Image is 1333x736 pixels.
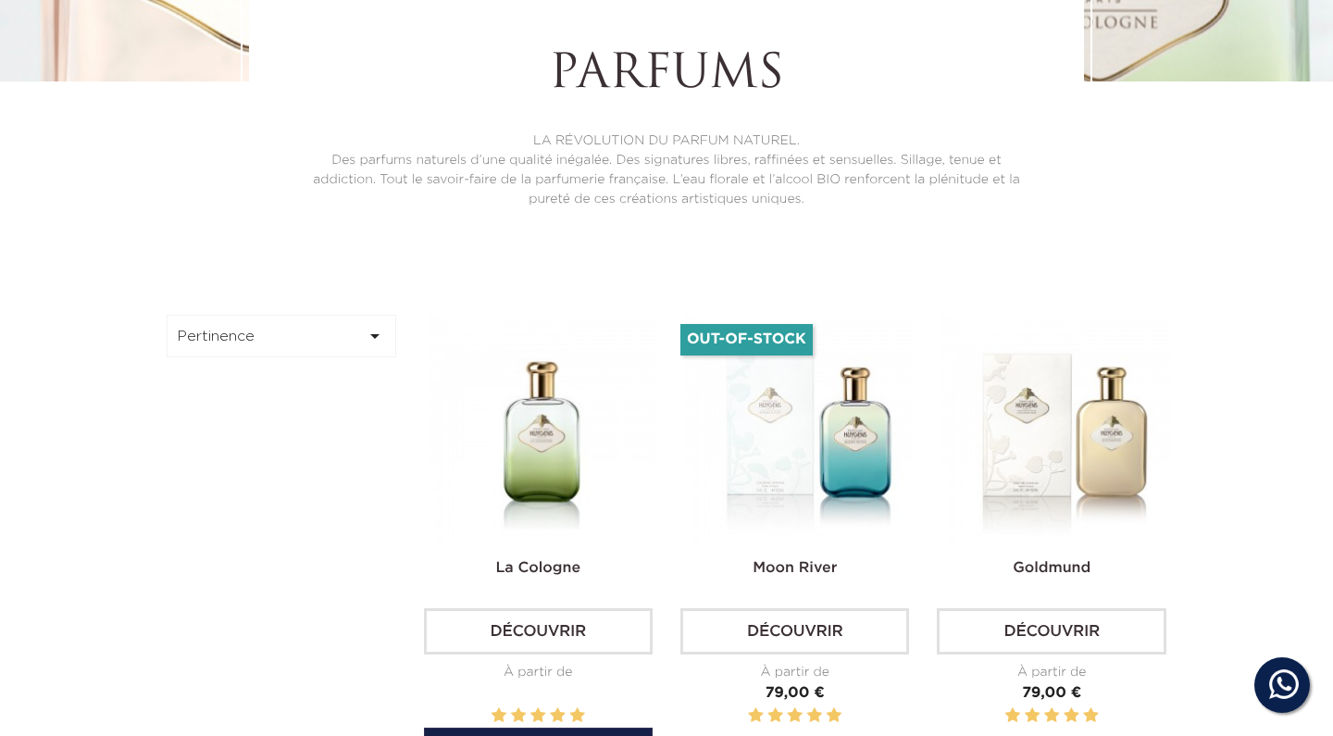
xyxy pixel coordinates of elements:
label: 4 [1064,705,1078,728]
a: Découvrir [424,608,653,655]
label: 4 [550,705,565,728]
span: 79,00 € [766,686,825,701]
label: 3 [788,705,803,728]
a: Goldmund [1013,561,1090,576]
label: 5 [827,705,841,728]
img: Moon River - La cologne Intense [684,315,913,543]
p: LA RÉVOLUTION DU PARFUM NATUREL. [300,131,1033,151]
div: À partir de [424,663,653,682]
span: 79,00 € [1022,686,1081,701]
h1: Parfums [300,48,1033,104]
label: 1 [748,705,763,728]
img: Goldmund [941,315,1169,543]
a: Découvrir [937,608,1165,655]
a: Moon River [753,561,837,576]
label: 1 [492,705,506,728]
li: Out-of-Stock [680,324,813,356]
label: 2 [511,705,526,728]
label: 4 [807,705,822,728]
p: Des parfums naturels d’une qualité inégalée. Des signatures libres, raffinées et sensuelles. Sill... [300,151,1033,209]
label: 1 [1005,705,1020,728]
label: 3 [530,705,545,728]
a: Découvrir [680,608,909,655]
label: 5 [1083,705,1098,728]
button: Pertinence [167,315,396,357]
div: À partir de [937,663,1165,682]
a: La Cologne [495,561,580,576]
label: 5 [569,705,584,728]
div: À partir de [680,663,909,682]
label: 2 [767,705,782,728]
label: 2 [1025,705,1040,728]
label: 3 [1044,705,1059,728]
i:  [364,325,386,347]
